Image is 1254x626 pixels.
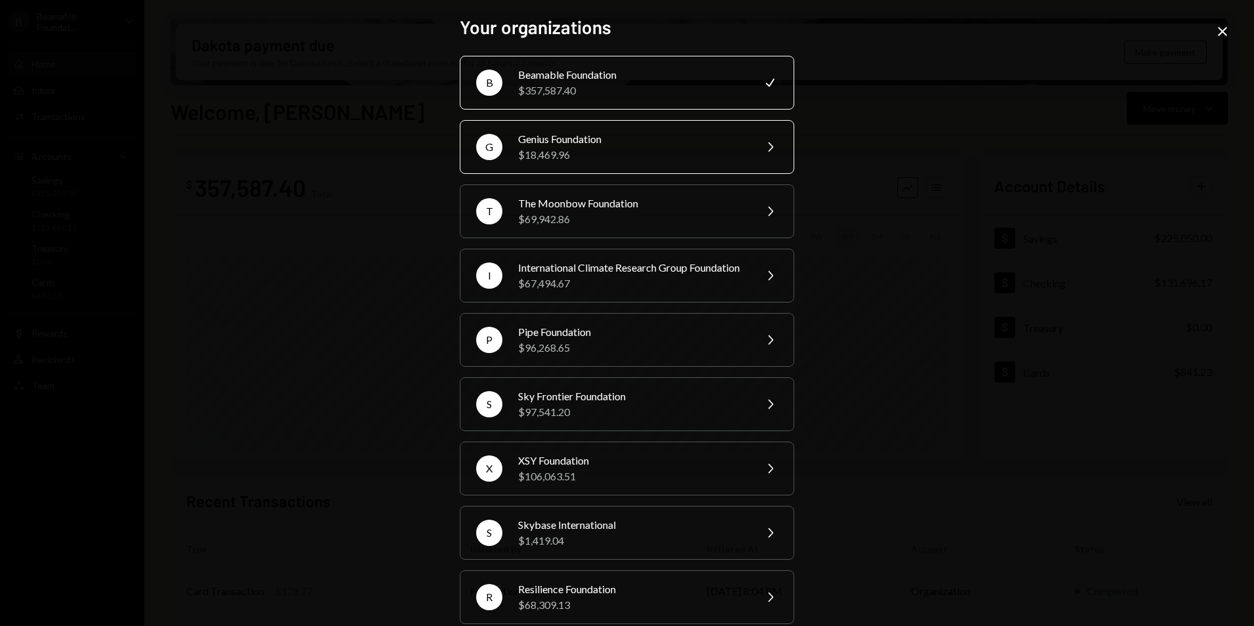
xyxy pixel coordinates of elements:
[518,260,746,276] div: International Climate Research Group Foundation
[518,597,746,613] div: $68,309.13
[518,196,746,211] div: The Moonbow Foundation
[476,70,502,96] div: B
[518,340,746,356] div: $96,268.65
[518,581,746,597] div: Resilience Foundation
[460,14,794,40] h2: Your organizations
[460,56,794,110] button: BBeamable Foundation$357,587.40
[476,262,502,289] div: I
[518,131,746,147] div: Genius Foundation
[518,211,746,227] div: $69,942.86
[518,83,746,98] div: $357,587.40
[518,324,746,340] div: Pipe Foundation
[518,147,746,163] div: $18,469.96
[460,249,794,303] button: IInternational Climate Research Group Foundation$67,494.67
[460,442,794,495] button: XXSY Foundation$106,063.51
[460,120,794,174] button: GGenius Foundation$18,469.96
[460,313,794,367] button: PPipe Foundation$96,268.65
[518,67,746,83] div: Beamable Foundation
[476,391,502,417] div: S
[518,469,746,484] div: $106,063.51
[460,377,794,431] button: SSky Frontier Foundation$97,541.20
[460,184,794,238] button: TThe Moonbow Foundation$69,942.86
[476,134,502,160] div: G
[518,517,746,533] div: Skybase International
[476,520,502,546] div: S
[460,570,794,624] button: RResilience Foundation$68,309.13
[476,455,502,482] div: X
[476,584,502,610] div: R
[518,276,746,291] div: $67,494.67
[518,388,746,404] div: Sky Frontier Foundation
[518,533,746,549] div: $1,419.04
[476,198,502,224] div: T
[518,453,746,469] div: XSY Foundation
[476,327,502,353] div: P
[460,506,794,560] button: SSkybase International$1,419.04
[518,404,746,420] div: $97,541.20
